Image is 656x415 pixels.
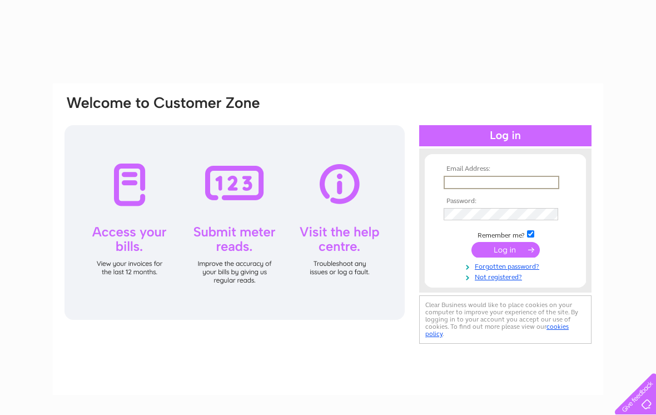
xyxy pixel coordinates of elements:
td: Remember me? [441,229,570,240]
div: Clear Business would like to place cookies on your computer to improve your experience of the sit... [419,295,592,344]
a: Not registered? [444,271,570,281]
a: Forgotten password? [444,260,570,271]
th: Email Address: [441,165,570,173]
input: Submit [471,242,540,258]
th: Password: [441,197,570,205]
a: cookies policy [425,323,569,338]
